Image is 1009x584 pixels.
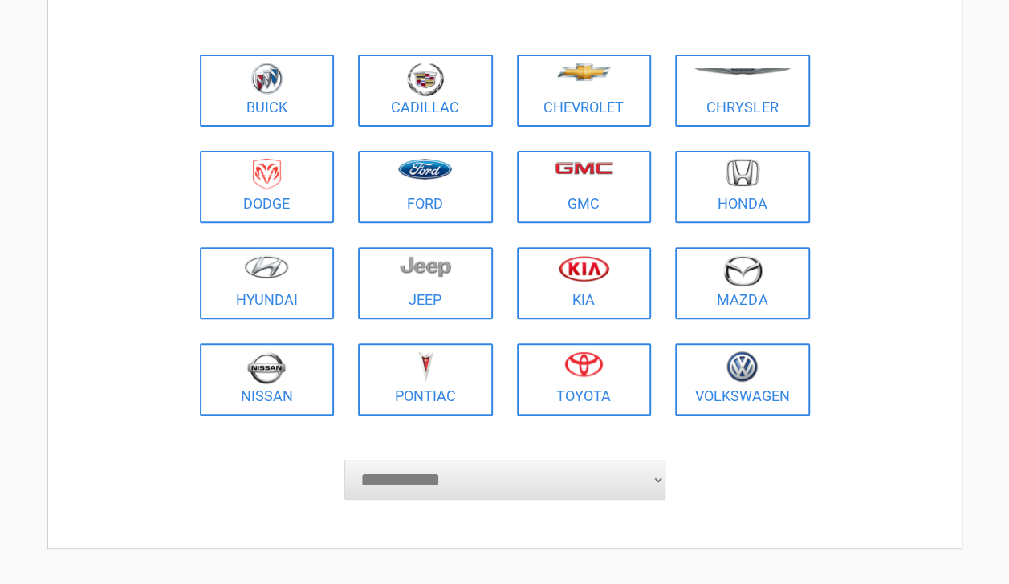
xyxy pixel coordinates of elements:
img: cadillac [407,63,444,96]
img: volkswagen [726,351,758,383]
img: chrysler [694,68,791,75]
img: hyundai [244,255,289,278]
img: ford [398,159,452,180]
img: toyota [564,351,603,377]
a: GMC [517,151,652,223]
a: Hyundai [200,247,335,319]
a: Jeep [358,247,493,319]
a: Kia [517,247,652,319]
img: mazda [722,255,763,286]
a: Toyota [517,343,652,416]
img: dodge [253,159,281,190]
img: nissan [247,351,286,384]
a: Chrysler [675,55,810,127]
a: Chevrolet [517,55,652,127]
a: Cadillac [358,55,493,127]
img: kia [559,255,609,282]
img: pontiac [417,351,433,382]
img: chevrolet [557,63,611,81]
img: gmc [555,161,613,175]
a: Pontiac [358,343,493,416]
img: buick [251,63,283,95]
img: jeep [400,255,451,278]
a: Ford [358,151,493,223]
a: Buick [200,55,335,127]
a: Honda [675,151,810,223]
a: Nissan [200,343,335,416]
a: Mazda [675,247,810,319]
a: Volkswagen [675,343,810,416]
a: Dodge [200,151,335,223]
img: honda [726,159,759,187]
